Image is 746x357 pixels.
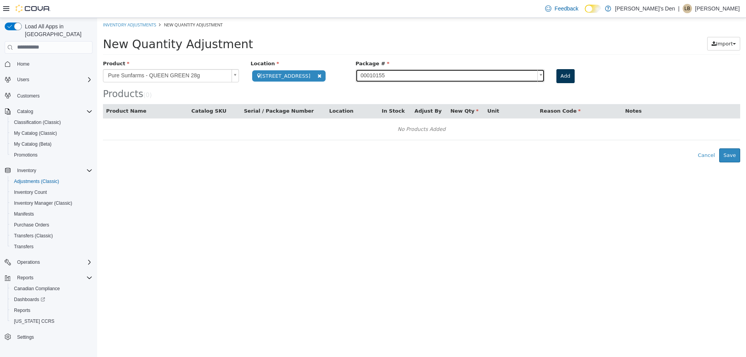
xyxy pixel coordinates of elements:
[14,233,53,239] span: Transfers (Classic)
[17,77,29,83] span: Users
[11,118,92,127] span: Classification (Classic)
[2,74,96,85] button: Users
[11,317,58,326] a: [US_STATE] CCRS
[8,139,96,150] button: My Catalog (Beta)
[14,75,92,84] span: Users
[554,5,578,12] span: Feedback
[14,211,34,217] span: Manifests
[6,4,59,10] a: Inventory Adjustments
[14,332,92,342] span: Settings
[678,4,680,13] p: |
[8,209,96,219] button: Manifests
[259,52,437,64] span: 00010155
[14,200,72,206] span: Inventory Manager (Classic)
[695,4,740,13] p: [PERSON_NAME]
[8,117,96,128] button: Classification (Classic)
[17,108,33,115] span: Catalog
[16,5,51,12] img: Cova
[14,273,92,282] span: Reports
[317,89,346,97] button: Adjust By
[14,333,37,342] a: Settings
[6,71,46,82] span: Products
[2,331,96,343] button: Settings
[528,89,546,97] button: Notes
[14,273,37,282] button: Reports
[6,51,142,64] a: Pure Sunfarms - QUEEN GREEN 28g
[14,307,30,313] span: Reports
[2,165,96,176] button: Inventory
[11,220,92,230] span: Purchase Orders
[14,130,57,136] span: My Catalog (Classic)
[11,220,52,230] a: Purchase Orders
[610,19,643,33] button: Import
[14,178,59,185] span: Adjustments (Classic)
[585,5,601,13] input: Dark Mode
[8,150,96,160] button: Promotions
[11,188,50,197] a: Inventory Count
[11,306,33,315] a: Reports
[685,4,690,13] span: LB
[459,51,478,65] button: Add
[14,222,49,228] span: Purchase Orders
[11,106,638,117] div: No Products Added
[11,199,75,208] a: Inventory Manager (Classic)
[11,150,92,160] span: Promotions
[14,119,61,125] span: Classification (Classic)
[17,275,33,281] span: Reports
[622,131,643,145] button: Save
[542,1,581,16] a: Feedback
[11,150,41,160] a: Promotions
[8,128,96,139] button: My Catalog (Classic)
[11,231,56,240] a: Transfers (Classic)
[2,58,96,70] button: Home
[390,89,403,97] button: Unit
[14,318,54,324] span: [US_STATE] CCRS
[8,241,96,252] button: Transfers
[258,43,292,49] span: Package #
[17,259,40,265] span: Operations
[14,166,39,175] button: Inventory
[8,187,96,198] button: Inventory Count
[11,139,55,149] a: My Catalog (Beta)
[11,284,92,293] span: Canadian Compliance
[11,284,63,293] a: Canadian Compliance
[6,43,32,49] span: Product
[2,257,96,268] button: Operations
[14,107,92,116] span: Catalog
[17,167,36,174] span: Inventory
[6,52,131,64] span: Pure Sunfarms - QUEEN GREEN 28g
[11,209,92,219] span: Manifests
[147,89,218,97] button: Serial / Package Number
[8,305,96,316] button: Reports
[14,258,92,267] span: Operations
[67,4,125,10] span: New Quantity Adjustment
[11,177,62,186] a: Adjustments (Classic)
[2,106,96,117] button: Catalog
[14,91,92,100] span: Customers
[11,231,92,240] span: Transfers (Classic)
[49,74,52,81] span: 0
[11,242,37,251] a: Transfers
[2,90,96,101] button: Customers
[353,90,382,96] span: New Qty
[14,107,36,116] button: Catalog
[17,93,40,99] span: Customers
[46,74,55,81] small: ( )
[2,272,96,283] button: Reports
[258,51,448,64] a: 00010155
[8,176,96,187] button: Adjustments (Classic)
[9,89,51,97] button: Product Name
[14,189,47,195] span: Inventory Count
[14,296,45,303] span: Dashboards
[284,89,309,97] button: In Stock
[11,295,48,304] a: Dashboards
[11,118,64,127] a: Classification (Classic)
[8,316,96,327] button: [US_STATE] CCRS
[14,152,38,158] span: Promotions
[14,244,33,250] span: Transfers
[11,129,92,138] span: My Catalog (Classic)
[14,59,33,69] a: Home
[11,209,37,219] a: Manifests
[8,283,96,294] button: Canadian Compliance
[14,91,43,101] a: Customers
